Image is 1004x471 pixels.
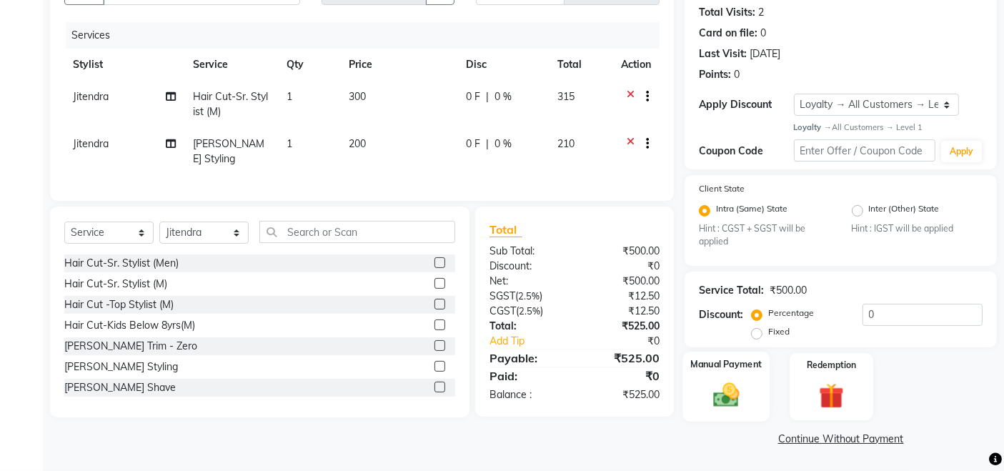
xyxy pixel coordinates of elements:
th: Total [549,49,612,81]
div: Net: [479,274,575,289]
div: [DATE] [750,46,780,61]
span: 315 [557,90,575,103]
div: Card on file: [699,26,757,41]
span: 300 [349,90,366,103]
div: ₹500.00 [770,283,807,298]
img: _cash.svg [705,380,748,410]
div: ₹12.50 [575,304,670,319]
span: 0 % [494,89,512,104]
div: 0 [760,26,766,41]
span: Jitendra [73,137,109,150]
div: Payable: [479,349,575,367]
span: Jitendra [73,90,109,103]
label: Manual Payment [691,357,762,371]
div: [PERSON_NAME] Styling [64,360,178,375]
input: Search or Scan [259,221,455,243]
div: 2 [758,5,764,20]
div: ₹500.00 [575,244,670,259]
label: Redemption [807,359,856,372]
label: Percentage [768,307,814,319]
div: 0 [734,67,740,82]
label: Intra (Same) State [716,202,787,219]
div: Points: [699,67,731,82]
a: Add Tip [479,334,590,349]
th: Action [612,49,660,81]
span: [PERSON_NAME] Styling [193,137,264,165]
div: [PERSON_NAME] Shave [64,380,176,395]
th: Stylist [64,49,184,81]
div: Last Visit: [699,46,747,61]
span: 1 [287,90,292,103]
th: Qty [278,49,340,81]
span: 2.5% [518,290,540,302]
span: 0 F [466,89,480,104]
span: | [486,137,489,152]
div: Hair Cut-Sr. Stylist (Men) [64,256,179,271]
strong: Loyalty → [794,122,832,132]
span: 0 % [494,137,512,152]
label: Client State [699,182,745,195]
button: Apply [941,141,982,162]
span: 210 [557,137,575,150]
div: Discount: [479,259,575,274]
input: Enter Offer / Coupon Code [794,139,935,162]
div: Balance : [479,387,575,402]
span: | [486,89,489,104]
span: 2.5% [519,305,540,317]
div: ₹500.00 [575,274,670,289]
div: ₹0 [575,367,670,385]
div: ₹0 [575,259,670,274]
div: ₹12.50 [575,289,670,304]
div: Discount: [699,307,743,322]
div: ( ) [479,304,575,319]
small: Hint : IGST will be applied [852,222,983,235]
div: Hair Cut -Top Stylist (M) [64,297,174,312]
div: Sub Total: [479,244,575,259]
span: Total [489,222,522,237]
span: 1 [287,137,292,150]
img: _gift.svg [811,380,852,412]
th: Disc [457,49,549,81]
span: Hair Cut-Sr. Stylist (M) [193,90,268,118]
div: Total: [479,319,575,334]
div: ₹0 [591,334,671,349]
div: ₹525.00 [575,319,670,334]
div: Paid: [479,367,575,385]
th: Service [184,49,278,81]
div: Hair Cut-Sr. Stylist (M) [64,277,167,292]
div: Apply Discount [699,97,793,112]
span: 200 [349,137,366,150]
label: Fixed [768,325,790,338]
span: 0 F [466,137,480,152]
span: CGST [489,304,516,317]
small: Hint : CGST + SGST will be applied [699,222,830,249]
div: All Customers → Level 1 [794,122,983,134]
div: ₹525.00 [575,349,670,367]
div: ₹525.00 [575,387,670,402]
a: Continue Without Payment [687,432,994,447]
th: Price [340,49,457,81]
label: Inter (Other) State [869,202,940,219]
div: Total Visits: [699,5,755,20]
div: [PERSON_NAME] Trim - Zero [64,339,197,354]
div: Hair Cut-Kids Below 8yrs(M) [64,318,195,333]
div: Service Total: [699,283,764,298]
div: ( ) [479,289,575,304]
div: Services [66,22,670,49]
div: Coupon Code [699,144,793,159]
span: SGST [489,289,515,302]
